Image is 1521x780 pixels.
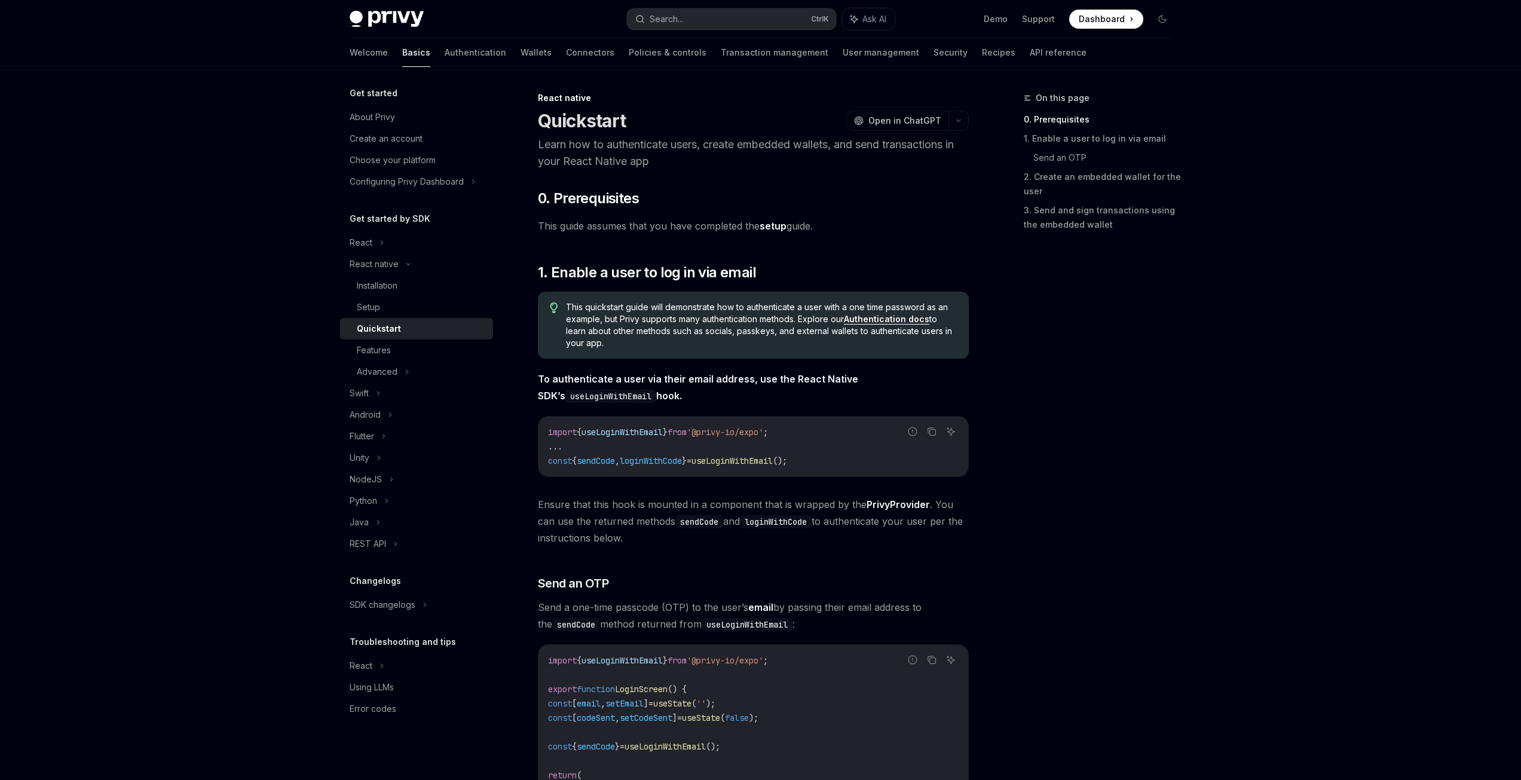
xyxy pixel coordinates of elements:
a: Authentication docs [844,314,929,325]
button: Ask AI [842,8,895,30]
div: Swift [350,386,369,400]
span: ( [720,712,725,723]
a: Create an account [340,128,493,149]
span: ] [644,698,648,709]
button: Open in ChatGPT [846,111,948,131]
span: { [572,741,577,752]
span: setEmail [605,698,644,709]
span: { [577,655,582,666]
button: Copy the contents from the code block [924,424,939,439]
div: React [350,659,372,673]
span: ); [706,698,715,709]
h5: Get started by SDK [350,212,430,226]
span: codeSent [577,712,615,723]
button: Search...CtrlK [627,8,836,30]
a: Using LLMs [340,677,493,698]
span: ); [749,712,758,723]
span: , [615,455,620,466]
div: Setup [357,300,380,314]
span: 0. Prerequisites [538,189,639,208]
span: ] [672,712,677,723]
a: Dashboard [1069,10,1143,29]
div: React native [350,257,399,271]
div: Advanced [357,365,397,379]
a: 3. Send and sign transactions using the embedded wallet [1024,201,1182,234]
img: dark logo [350,11,424,27]
a: 2. Create an embedded wallet for the user [1024,167,1182,201]
span: } [663,427,668,438]
div: Quickstart [357,322,401,336]
a: User management [843,38,919,67]
h5: Changelogs [350,574,401,588]
span: from [668,427,687,438]
span: const [548,712,572,723]
div: SDK changelogs [350,598,415,612]
span: loginWithCode [620,455,682,466]
span: useLoginWithEmail [691,455,773,466]
div: Using LLMs [350,680,394,695]
span: () { [668,684,687,695]
a: Recipes [982,38,1015,67]
span: = [620,741,625,752]
span: Open in ChatGPT [868,115,941,127]
a: Choose your platform [340,149,493,171]
a: Send an OTP [1033,148,1182,167]
span: = [648,698,653,709]
a: PrivyProvider [867,498,930,511]
span: useState [682,712,720,723]
button: Toggle dark mode [1153,10,1172,29]
span: = [687,455,691,466]
span: Ensure that this hook is mounted in a component that is wrapped by the . You can use the returned... [538,496,969,546]
span: ; [763,427,768,438]
button: Ask AI [943,652,959,668]
div: Choose your platform [350,153,436,167]
a: Security [934,38,968,67]
span: Ctrl K [811,14,829,24]
a: Error codes [340,698,493,720]
code: sendCode [552,618,600,631]
span: [ [572,698,577,709]
span: useLoginWithEmail [582,427,663,438]
span: 1. Enable a user to log in via email [538,263,756,282]
h5: Troubleshooting and tips [350,635,456,649]
a: Demo [984,13,1008,25]
span: Send a one-time passcode (OTP) to the user’s by passing their email address to the method returne... [538,599,969,632]
a: About Privy [340,106,493,128]
span: [ [572,712,577,723]
div: Android [350,408,381,422]
span: export [548,684,577,695]
span: This quickstart guide will demonstrate how to authenticate a user with a one time password as an ... [566,301,956,349]
a: Installation [340,275,493,296]
div: React native [538,92,969,104]
code: useLoginWithEmail [565,390,656,403]
span: ... [548,441,562,452]
span: ; [763,655,768,666]
h5: Get started [350,86,397,100]
code: sendCode [675,515,723,528]
span: } [663,655,668,666]
a: Wallets [521,38,552,67]
span: import [548,655,577,666]
span: useLoginWithEmail [582,655,663,666]
div: About Privy [350,110,395,124]
span: = [677,712,682,723]
span: '@privy-io/expo' [687,655,763,666]
div: Configuring Privy Dashboard [350,175,464,189]
span: function [577,684,615,695]
a: Policies & controls [629,38,706,67]
a: Connectors [566,38,614,67]
span: sendCode [577,455,615,466]
a: Support [1022,13,1055,25]
a: 1. Enable a user to log in via email [1024,129,1182,148]
strong: To authenticate a user via their email address, use the React Native SDK’s hook. [538,373,858,402]
div: Flutter [350,429,374,443]
a: Basics [402,38,430,67]
code: useLoginWithEmail [702,618,792,631]
div: Create an account [350,131,423,146]
span: import [548,427,577,438]
div: NodeJS [350,472,382,487]
button: Ask AI [943,424,959,439]
span: Dashboard [1079,13,1125,25]
span: (); [773,455,787,466]
span: false [725,712,749,723]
